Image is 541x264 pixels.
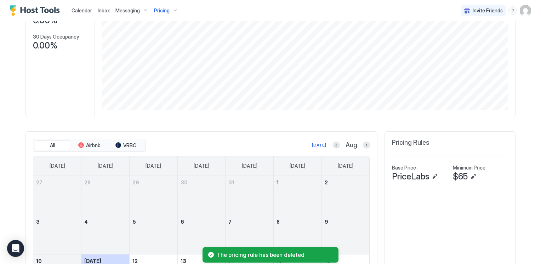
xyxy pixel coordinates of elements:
a: August 1, 2025 [274,176,321,189]
span: 5 [132,219,136,225]
a: Saturday [331,156,360,176]
td: July 30, 2025 [177,176,226,215]
span: Messaging [115,7,140,14]
span: 3 [36,219,40,225]
span: 30 [181,179,188,185]
span: 8 [277,219,280,225]
button: Edit [431,172,439,181]
td: August 7, 2025 [226,215,274,254]
button: [DATE] [311,141,327,149]
a: August 9, 2025 [322,215,370,228]
button: VRBO [108,140,144,150]
a: July 28, 2025 [81,176,129,189]
span: Airbnb [86,142,101,149]
span: Minimum Price [453,165,485,171]
td: July 29, 2025 [129,176,177,215]
span: 7 [228,219,232,225]
span: [DATE] [194,163,209,169]
span: All [50,142,55,149]
span: [DATE] [50,163,65,169]
td: July 28, 2025 [81,176,130,215]
a: August 5, 2025 [130,215,177,228]
a: August 4, 2025 [81,215,129,228]
span: [DATE] [98,163,113,169]
span: 29 [132,179,139,185]
span: Pricing Rules [392,139,429,147]
a: Wednesday [187,156,216,176]
a: Monday [91,156,120,176]
td: August 5, 2025 [129,215,177,254]
td: August 2, 2025 [321,176,370,215]
div: menu [508,6,517,15]
span: Calendar [72,7,92,13]
a: Inbox [98,7,110,14]
button: All [35,140,70,150]
a: July 31, 2025 [226,176,273,189]
a: July 30, 2025 [178,176,226,189]
span: 31 [228,179,234,185]
span: $65 [453,171,468,182]
span: Pricing [154,7,170,14]
a: Host Tools Logo [10,5,63,16]
button: Edit [469,172,478,181]
span: [DATE] [290,163,305,169]
a: Friday [283,156,312,176]
span: 2 [325,179,328,185]
td: July 31, 2025 [226,176,274,215]
span: PriceLabs [392,171,429,182]
div: [DATE] [312,142,326,148]
span: The pricing rule has been deleted [217,251,333,258]
span: VRBO [123,142,137,149]
td: August 4, 2025 [81,215,130,254]
span: 9 [325,219,328,225]
span: 30 Days Occupancy [33,34,79,40]
button: Previous month [333,142,340,149]
span: 6 [181,219,184,225]
div: Open Intercom Messenger [7,240,24,257]
td: July 27, 2025 [33,176,81,215]
a: August 2, 2025 [322,176,370,189]
button: Airbnb [72,140,107,150]
a: August 7, 2025 [226,215,273,228]
span: 1 [277,179,279,185]
a: August 6, 2025 [178,215,226,228]
button: Next month [363,142,370,149]
a: Thursday [235,156,264,176]
span: 28 [84,179,91,185]
span: 27 [36,179,42,185]
span: [DATE] [242,163,257,169]
td: August 3, 2025 [33,215,81,254]
span: Invite Friends [473,7,503,14]
a: August 8, 2025 [274,215,321,228]
div: User profile [520,5,531,16]
span: 0.00% [33,40,58,51]
span: Aug [346,141,357,149]
a: July 29, 2025 [130,176,177,189]
a: Sunday [42,156,72,176]
a: Calendar [72,7,92,14]
a: August 3, 2025 [33,215,81,228]
div: tab-group [33,139,146,152]
td: August 6, 2025 [177,215,226,254]
span: Inbox [98,7,110,13]
a: July 27, 2025 [33,176,81,189]
td: August 1, 2025 [274,176,322,215]
span: 4 [84,219,88,225]
span: [DATE] [338,163,353,169]
td: August 9, 2025 [321,215,370,254]
td: August 8, 2025 [274,215,322,254]
span: Base Price [392,165,416,171]
a: Tuesday [138,156,168,176]
span: [DATE] [146,163,161,169]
